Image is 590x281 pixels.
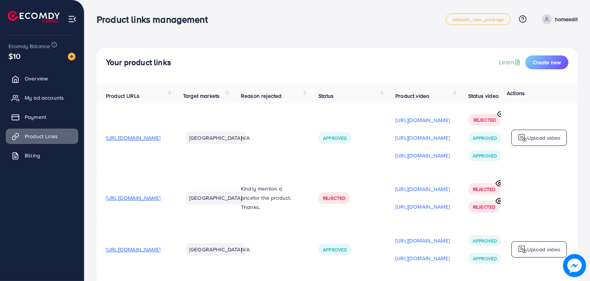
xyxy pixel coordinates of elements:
p: [URL][DOMAIN_NAME] [395,254,450,263]
span: N/A [241,134,250,142]
span: Payment [25,113,46,121]
span: f [253,194,255,202]
span: My ad accounts [25,94,64,102]
img: logo [518,245,527,254]
li: [GEOGRAPHIC_DATA] [186,192,245,204]
span: Status [318,92,334,100]
span: adreach_new_package [452,17,504,22]
span: $10 [8,50,20,62]
span: Approved [323,135,347,141]
a: My ad accounts [6,90,78,105]
span: Actions [507,89,525,97]
span: Rejected [323,195,345,201]
p: Upload video [527,133,560,142]
h4: Your product links [106,58,171,67]
span: Approved [473,152,497,159]
span: Rejected [474,117,496,123]
img: logo [8,11,60,23]
img: menu [68,15,77,23]
p: [URL][DOMAIN_NAME] [395,236,450,245]
p: [URL][DOMAIN_NAME] [395,151,450,160]
span: Product video [395,92,429,100]
a: Product Links [6,129,78,144]
span: N/A [241,246,250,253]
img: logo [518,133,527,142]
p: [URL][DOMAIN_NAME] [395,184,450,194]
span: [URL][DOMAIN_NAME] [106,194,160,202]
p: Upload video [527,245,560,254]
p: homeedit [555,15,578,24]
span: Approved [473,135,497,141]
a: adreach_new_package [446,13,511,25]
img: image [68,53,76,60]
span: Approved [473,255,497,262]
span: Status video [468,92,499,100]
span: Rejected [473,204,495,210]
a: Overview [6,71,78,86]
a: Learn [499,58,522,67]
a: homeedit [539,14,578,24]
span: Overview [25,75,48,82]
li: [GEOGRAPHIC_DATA] [186,132,245,144]
p: Thanks. [241,202,300,212]
li: [GEOGRAPHIC_DATA] [186,243,245,256]
span: Reason rejected [241,92,281,100]
span: Product URLs [106,92,140,100]
img: image [563,254,586,277]
h3: Product links management [97,14,214,25]
p: [URL][DOMAIN_NAME] [395,202,450,211]
span: [URL][DOMAIN_NAME] [106,246,160,253]
span: Product Links [25,132,58,140]
span: Create new [533,59,561,66]
a: Payment [6,109,78,125]
button: Create new [525,55,568,69]
span: Rejected [473,186,495,192]
span: Approved [323,246,347,253]
span: [URL][DOMAIN_NAME] [106,134,160,142]
p: Kindly mention a price or the product. [241,184,300,202]
span: Ecomdy Balance [8,42,50,50]
p: [URL][DOMAIN_NAME] [395,115,450,125]
span: Approved [473,238,497,244]
p: [URL][DOMAIN_NAME] [395,133,450,142]
a: Billing [6,148,78,163]
span: Target markets [183,92,220,100]
span: Billing [25,152,40,159]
